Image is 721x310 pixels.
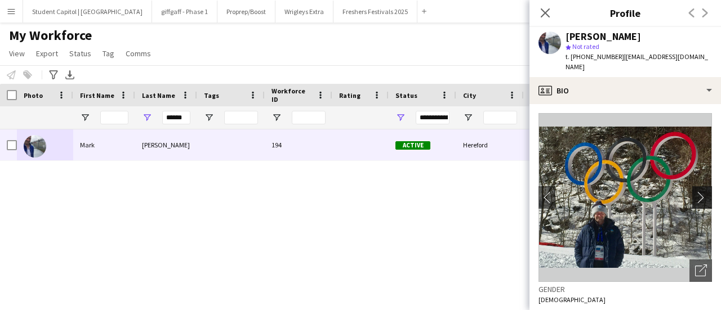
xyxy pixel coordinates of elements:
span: | [EMAIL_ADDRESS][DOMAIN_NAME] [566,52,708,71]
div: Bio [529,77,721,104]
span: Active [395,141,430,150]
input: City Filter Input [483,111,517,124]
input: Workforce ID Filter Input [292,111,326,124]
input: Last Name Filter Input [162,111,190,124]
span: Comms [126,48,151,59]
a: View [5,46,29,61]
button: Open Filter Menu [142,113,152,123]
div: [DATE] [524,129,591,160]
a: Comms [121,46,155,61]
input: Tags Filter Input [224,111,258,124]
img: Mark Biddle [24,135,46,158]
span: City [463,91,476,100]
div: Open photos pop-in [689,259,712,282]
button: Open Filter Menu [463,113,473,123]
div: [PERSON_NAME] [135,129,197,160]
span: Rating [339,91,360,100]
div: 194 [265,129,332,160]
span: My Workforce [9,27,92,44]
img: Crew avatar or photo [538,113,712,282]
button: Wrigleys Extra [275,1,333,23]
div: Hereford [456,129,524,160]
app-action-btn: Export XLSX [63,68,77,82]
span: Export [36,48,58,59]
button: Open Filter Menu [80,113,90,123]
span: First Name [80,91,114,100]
span: Photo [24,91,43,100]
h3: Profile [529,6,721,20]
span: Status [395,91,417,100]
button: Student Capitol | [GEOGRAPHIC_DATA] [23,1,152,23]
span: Tags [204,91,219,100]
div: Mark [73,129,135,160]
div: [PERSON_NAME] [566,32,641,42]
button: Open Filter Menu [204,113,214,123]
button: Freshers Festivals 2025 [333,1,417,23]
span: [DEMOGRAPHIC_DATA] [538,295,606,304]
button: giffgaff - Phase 1 [152,1,217,23]
span: Status [69,48,91,59]
button: Proprep/Boost [217,1,275,23]
app-action-btn: Advanced filters [47,68,60,82]
a: Tag [98,46,119,61]
a: Export [32,46,63,61]
span: View [9,48,25,59]
button: Open Filter Menu [272,113,282,123]
button: Open Filter Menu [395,113,406,123]
span: t. [PHONE_NUMBER] [566,52,624,61]
span: Workforce ID [272,87,312,104]
span: Last Name [142,91,175,100]
h3: Gender [538,284,712,294]
span: Tag [103,48,114,59]
span: Not rated [572,42,599,51]
a: Status [65,46,96,61]
input: First Name Filter Input [100,111,128,124]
